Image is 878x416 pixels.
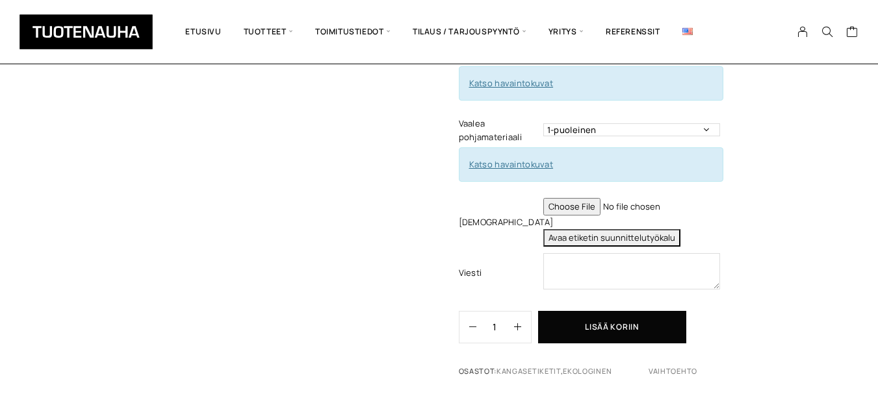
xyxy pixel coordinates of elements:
span: Osastot: , [459,366,820,387]
label: Vaalea pohjamateriaali [459,117,540,144]
span: Tuotteet [233,10,304,54]
a: Ekologinen vaihtoehto [563,366,697,376]
button: Lisää koriin [538,311,686,343]
img: Tuotenauha Oy [19,14,153,49]
a: Referenssit [595,10,671,54]
label: [DEMOGRAPHIC_DATA] [459,215,540,229]
a: Kangasetiketit [497,366,561,376]
a: Katso havaintokuvat [469,158,554,170]
input: Määrä [476,312,514,343]
a: Katso havaintokuvat [469,77,554,89]
a: Cart [846,25,859,41]
span: Tilaus / Tarjouspyyntö [402,10,537,54]
a: My Account [790,26,816,38]
label: Viesti [459,266,540,280]
button: Search [815,26,840,38]
img: English [682,28,693,35]
button: Avaa etiketin suunnittelutyökalu [543,229,680,247]
a: Etusivu [174,10,232,54]
span: Toimitustiedot [304,10,402,54]
span: Yritys [537,10,595,54]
